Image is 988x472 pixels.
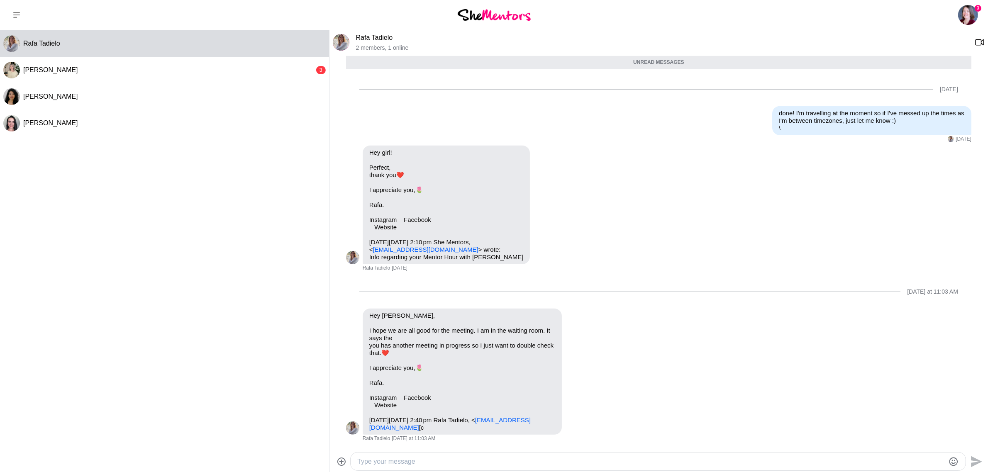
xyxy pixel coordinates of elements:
[369,327,555,357] p: I hope we are all good for the meeting. I am in the waiting room. It says the you has another mee...
[369,416,555,431] p: [DATE][DATE] 2:40 pm Rafa Tadielo, < [c
[369,416,531,431] a: [EMAIL_ADDRESS][DOMAIN_NAME]
[956,136,971,143] time: 2025-08-20T02:10:42.404Z
[392,436,435,442] time: 2025-08-28T01:03:18.275Z
[369,164,524,179] p: Perfect, thank you
[949,457,959,467] button: Emoji picker
[966,452,985,471] button: Send
[369,379,555,387] p: Rafa.
[958,5,978,25] img: Danielle Bejr
[369,312,555,319] p: Hey [PERSON_NAME],
[3,115,20,131] div: Lory Costa
[3,115,20,131] img: L
[23,66,78,73] span: [PERSON_NAME]
[948,136,954,142] img: R
[396,171,404,178] span: ❤️
[369,253,524,261] p: Info regarding your Mentor Hour with [PERSON_NAME]
[369,186,524,194] p: I appreciate you,
[3,62,20,78] img: E
[23,40,60,47] span: Rafa Tadielo
[907,288,958,295] div: [DATE] at 11:03 AM
[316,66,326,74] div: 3
[23,93,78,100] span: [PERSON_NAME]
[779,109,965,132] p: done! I'm travelling at the moment so if I've messed up the times as I'm between timezones, just ...
[958,5,978,25] a: Danielle Bejr3
[373,246,478,253] a: [EMAIL_ADDRESS][DOMAIN_NAME]
[415,364,423,371] span: 🌷
[392,265,407,272] time: 2025-08-20T03:32:50.228Z
[363,436,390,442] span: Rafa Tadielo
[3,35,20,52] img: R
[369,216,524,231] p: Instagram Facebook Website
[356,34,393,41] a: Rafa Tadielo
[346,56,971,69] div: Unread messages
[940,86,958,93] div: [DATE]
[3,88,20,105] img: R
[975,5,981,12] span: 3
[369,201,524,209] p: Rafa.
[415,186,423,193] span: 🌷
[333,34,349,51] div: Rafa Tadielo
[369,238,524,253] p: [DATE][DATE] 2:10 pm She Mentors, < > wrote:
[356,44,968,51] p: 2 members , 1 online
[3,88,20,105] div: Ruojing Liu
[333,34,349,51] img: R
[23,119,78,127] span: [PERSON_NAME]
[948,136,954,142] div: Rafa Tadielo
[3,35,20,52] div: Rafa Tadielo
[346,251,359,264] div: Rafa Tadielo
[458,9,531,20] img: She Mentors Logo
[369,394,555,409] p: Instagram Facebook Website
[346,251,359,264] img: R
[363,265,390,272] span: Rafa Tadielo
[369,149,524,156] p: Hey girl!
[381,349,389,356] span: ❤️
[357,457,945,467] textarea: Type your message
[3,62,20,78] div: Emily Juhas
[346,421,359,435] div: Rafa Tadielo
[369,364,555,372] p: I appreciate you,
[346,421,359,435] img: R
